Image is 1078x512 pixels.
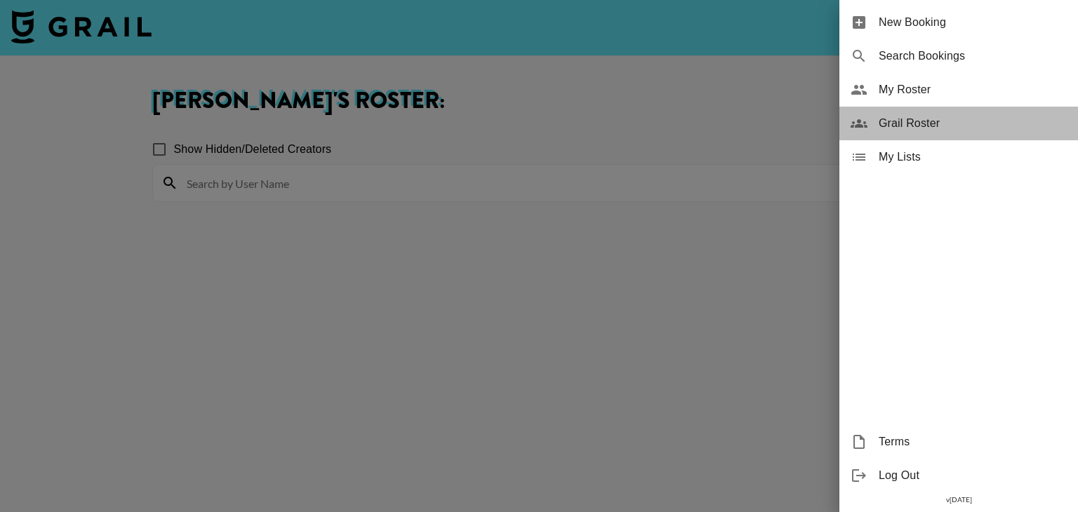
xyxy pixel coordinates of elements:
[839,140,1078,174] div: My Lists
[839,107,1078,140] div: Grail Roster
[839,73,1078,107] div: My Roster
[879,14,1067,31] span: New Booking
[839,39,1078,73] div: Search Bookings
[879,81,1067,98] span: My Roster
[839,492,1078,507] div: v [DATE]
[879,48,1067,65] span: Search Bookings
[839,459,1078,492] div: Log Out
[879,433,1067,450] span: Terms
[879,115,1067,132] span: Grail Roster
[839,6,1078,39] div: New Booking
[879,467,1067,484] span: Log Out
[879,149,1067,166] span: My Lists
[839,425,1078,459] div: Terms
